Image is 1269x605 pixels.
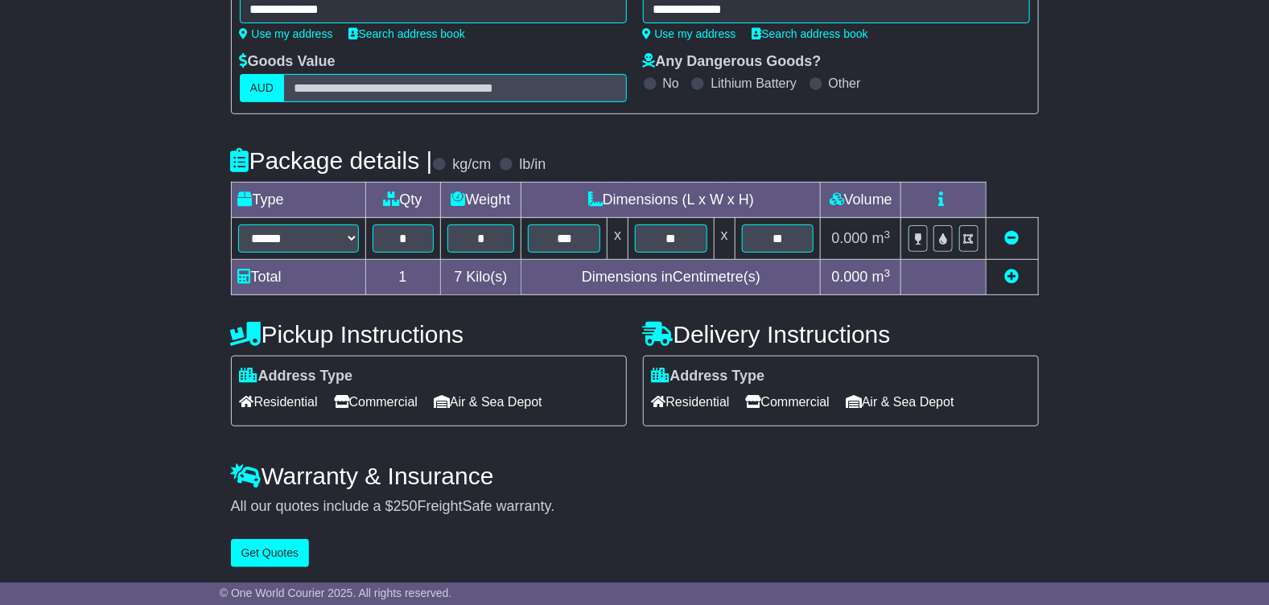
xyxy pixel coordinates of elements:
[872,230,891,246] span: m
[240,368,353,385] label: Address Type
[752,27,868,40] a: Search address book
[240,74,285,102] label: AUD
[365,260,440,295] td: 1
[521,183,821,218] td: Dimensions (L x W x H)
[519,156,546,174] label: lb/in
[884,267,891,279] sup: 3
[231,498,1039,516] div: All our quotes include a $ FreightSafe warranty.
[832,230,868,246] span: 0.000
[821,183,901,218] td: Volume
[231,260,365,295] td: Total
[220,586,452,599] span: © One World Courier 2025. All rights reserved.
[231,463,1039,489] h4: Warranty & Insurance
[643,321,1039,348] h4: Delivery Instructions
[434,389,542,414] span: Air & Sea Depot
[521,260,821,295] td: Dimensions in Centimetre(s)
[714,218,735,260] td: x
[872,269,891,285] span: m
[349,27,465,40] a: Search address book
[663,76,679,91] label: No
[393,498,418,514] span: 250
[829,76,861,91] label: Other
[652,389,730,414] span: Residential
[334,389,418,414] span: Commercial
[240,27,333,40] a: Use my address
[1005,230,1020,246] a: Remove this item
[832,269,868,285] span: 0.000
[452,156,491,174] label: kg/cm
[231,183,365,218] td: Type
[643,53,822,71] label: Any Dangerous Goods?
[440,260,521,295] td: Kilo(s)
[746,389,830,414] span: Commercial
[608,218,628,260] td: x
[231,321,627,348] h4: Pickup Instructions
[240,389,318,414] span: Residential
[231,539,310,567] button: Get Quotes
[884,228,891,241] sup: 3
[711,76,797,91] label: Lithium Battery
[643,27,736,40] a: Use my address
[365,183,440,218] td: Qty
[231,147,433,174] h4: Package details |
[240,53,336,71] label: Goods Value
[846,389,954,414] span: Air & Sea Depot
[1005,269,1020,285] a: Add new item
[652,368,765,385] label: Address Type
[454,269,462,285] span: 7
[440,183,521,218] td: Weight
